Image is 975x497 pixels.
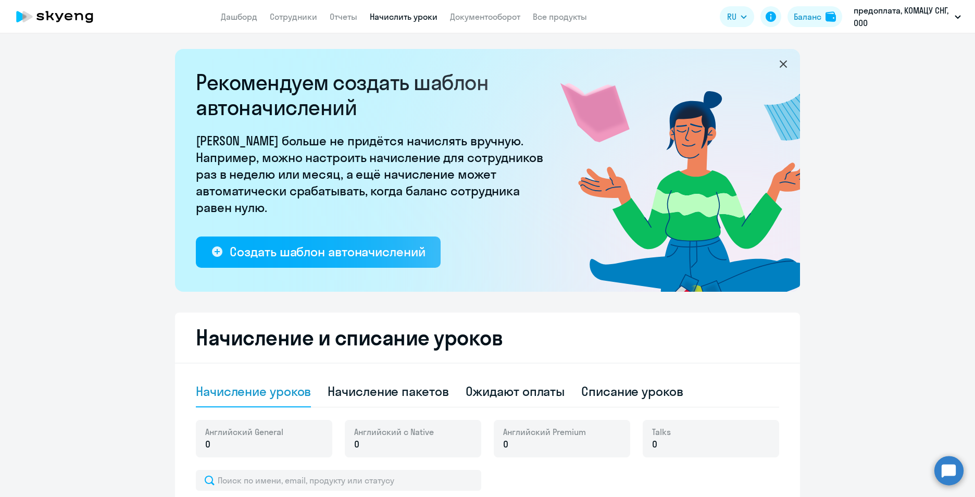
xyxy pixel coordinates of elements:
[370,11,438,22] a: Начислить уроки
[848,4,966,29] button: предоплата, КОМАЦУ СНГ, ООО
[270,11,317,22] a: Сотрудники
[826,11,836,22] img: balance
[652,438,657,451] span: 0
[196,325,779,350] h2: Начисление и списание уроков
[328,383,448,400] div: Начисление пакетов
[205,438,210,451] span: 0
[727,10,736,23] span: RU
[503,426,586,438] span: Английский Premium
[205,426,283,438] span: Английский General
[533,11,587,22] a: Все продукты
[466,383,565,400] div: Ожидают оплаты
[196,383,311,400] div: Начисление уроков
[794,10,821,23] div: Баланс
[196,70,550,120] h2: Рекомендуем создать шаблон автоначислений
[354,438,359,451] span: 0
[354,426,434,438] span: Английский с Native
[503,438,508,451] span: 0
[230,243,425,260] div: Создать шаблон автоначислений
[196,237,441,268] button: Создать шаблон автоначислений
[854,4,951,29] p: предоплата, КОМАЦУ СНГ, ООО
[221,11,257,22] a: Дашборд
[581,383,683,400] div: Списание уроков
[196,132,550,216] p: [PERSON_NAME] больше не придётся начислять вручную. Например, можно настроить начисление для сотр...
[450,11,520,22] a: Документооборот
[330,11,357,22] a: Отчеты
[787,6,842,27] button: Балансbalance
[196,470,481,491] input: Поиск по имени, email, продукту или статусу
[720,6,754,27] button: RU
[652,426,671,438] span: Talks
